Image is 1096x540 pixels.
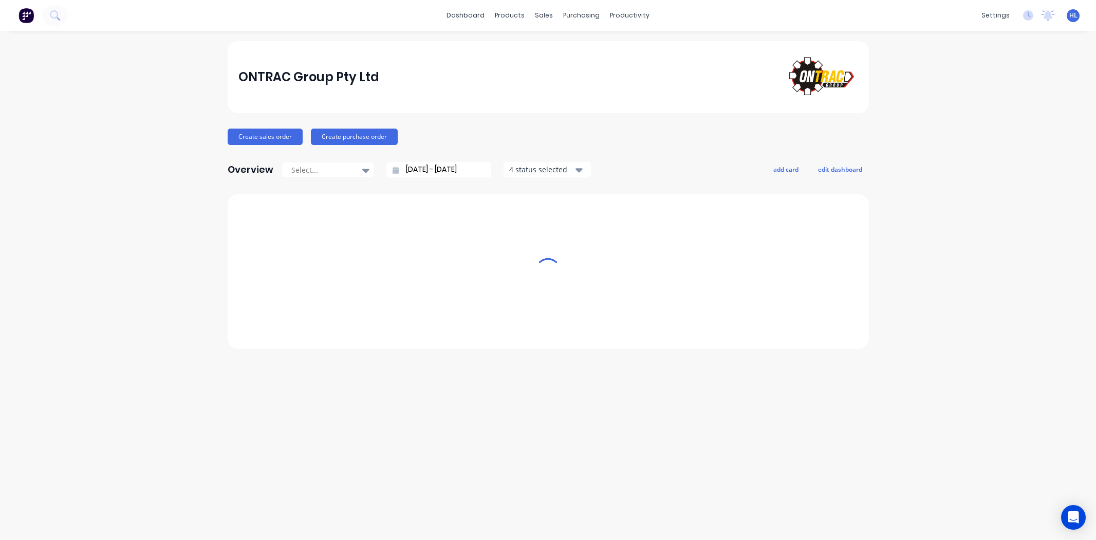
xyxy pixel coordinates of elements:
[238,67,379,87] div: ONTRAC Group Pty Ltd
[558,8,605,23] div: purchasing
[767,163,805,176] button: add card
[509,164,574,175] div: 4 status selected
[311,129,398,145] button: Create purchase order
[228,159,273,180] div: Overview
[811,163,869,176] button: edit dashboard
[976,8,1015,23] div: settings
[1069,11,1078,20] span: HL
[18,8,34,23] img: Factory
[605,8,655,23] div: productivity
[786,54,858,100] img: ONTRAC Group Pty Ltd
[504,162,591,177] button: 4 status selected
[530,8,558,23] div: sales
[441,8,490,23] a: dashboard
[490,8,530,23] div: products
[1061,505,1086,530] div: Open Intercom Messenger
[228,129,303,145] button: Create sales order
